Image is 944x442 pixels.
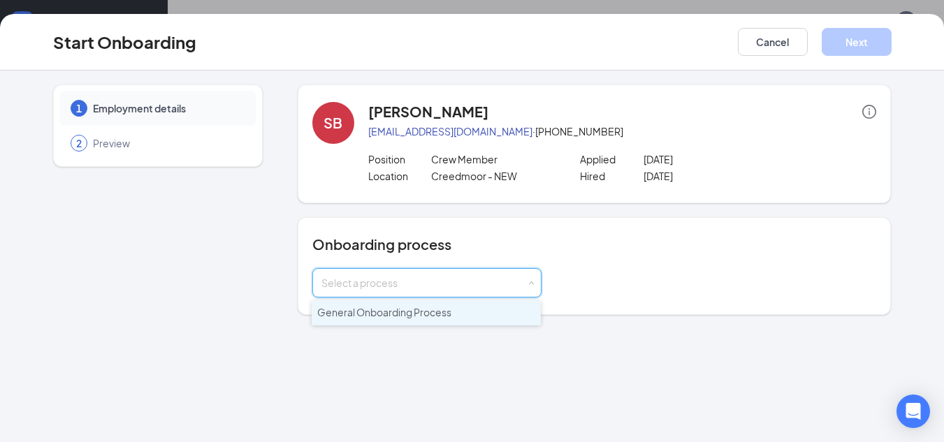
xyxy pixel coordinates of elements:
[580,152,644,166] p: Applied
[368,169,432,183] p: Location
[738,28,808,56] button: Cancel
[644,169,771,183] p: [DATE]
[368,152,432,166] p: Position
[368,102,488,121] h4: [PERSON_NAME]
[93,136,242,150] span: Preview
[896,395,930,428] div: Open Intercom Messenger
[53,30,196,54] h3: Start Onboarding
[431,169,558,183] p: Creedmoor - NEW
[324,113,342,133] div: SB
[368,124,877,138] p: · [PHONE_NUMBER]
[431,152,558,166] p: Crew Member
[822,28,892,56] button: Next
[312,235,877,254] h4: Onboarding process
[76,101,82,115] span: 1
[76,136,82,150] span: 2
[368,125,532,138] a: [EMAIL_ADDRESS][DOMAIN_NAME]
[644,152,771,166] p: [DATE]
[93,101,242,115] span: Employment details
[580,169,644,183] p: Hired
[317,306,451,318] span: General Onboarding Process
[862,105,876,119] span: info-circle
